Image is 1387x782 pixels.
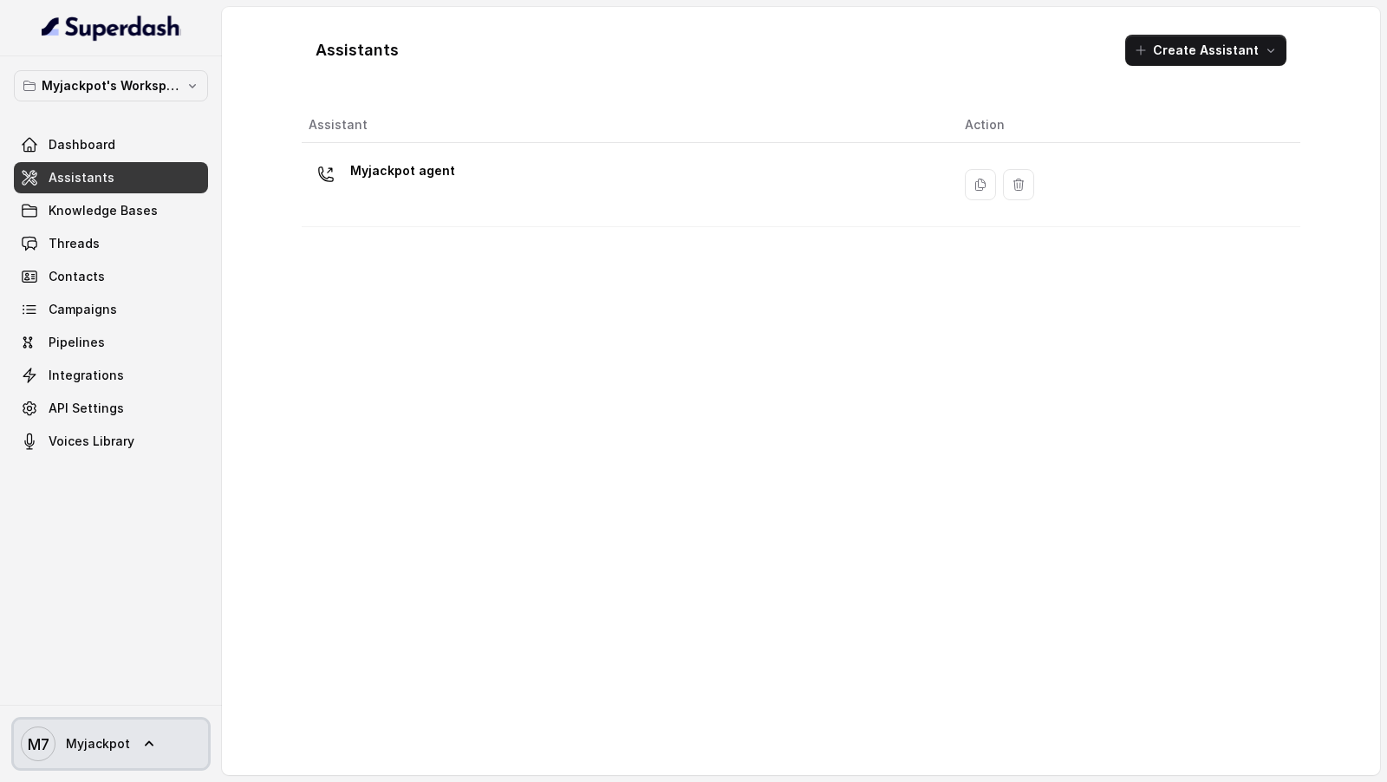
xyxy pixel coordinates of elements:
span: Myjackpot [66,735,130,753]
a: Integrations [14,360,208,391]
a: Pipelines [14,327,208,358]
span: Knowledge Bases [49,202,158,219]
span: API Settings [49,400,124,417]
span: Voices Library [49,433,134,450]
a: Voices Library [14,426,208,457]
span: Pipelines [49,334,105,351]
p: Myjackpot agent [350,157,455,185]
a: API Settings [14,393,208,424]
a: Campaigns [14,294,208,325]
span: Assistants [49,169,114,186]
h1: Assistants [316,36,399,64]
a: Assistants [14,162,208,193]
span: Integrations [49,367,124,384]
a: Knowledge Bases [14,195,208,226]
th: Action [951,108,1300,143]
span: Dashboard [49,136,115,153]
a: Contacts [14,261,208,292]
span: Contacts [49,268,105,285]
span: Threads [49,235,100,252]
a: Dashboard [14,129,208,160]
th: Assistant [302,108,951,143]
p: Myjackpot's Workspace [42,75,180,96]
button: Create Assistant [1125,35,1286,66]
text: M7 [28,735,49,753]
a: Threads [14,228,208,259]
img: light.svg [42,14,181,42]
a: Myjackpot [14,720,208,768]
span: Campaigns [49,301,117,318]
button: Myjackpot's Workspace [14,70,208,101]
